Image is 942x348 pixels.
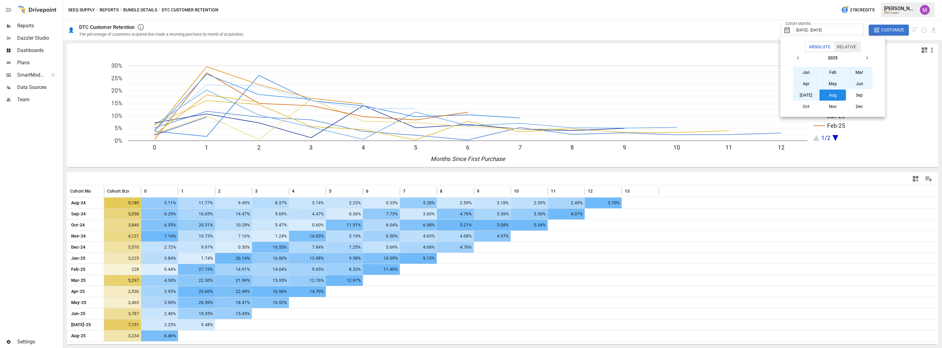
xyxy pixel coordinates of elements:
[806,42,834,51] button: Absolute
[804,52,861,63] button: 2025
[846,90,873,101] button: Sep
[834,42,860,51] button: Relative
[819,101,846,112] button: Nov
[793,101,819,112] button: Oct
[793,90,819,101] button: [DATE]
[819,90,846,101] button: Aug
[846,67,873,78] button: Mar
[819,67,846,78] button: Feb
[793,67,819,78] button: Jan
[793,78,819,89] button: Apr
[846,101,873,112] button: Dec
[819,78,846,89] button: May
[846,78,873,89] button: Jun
